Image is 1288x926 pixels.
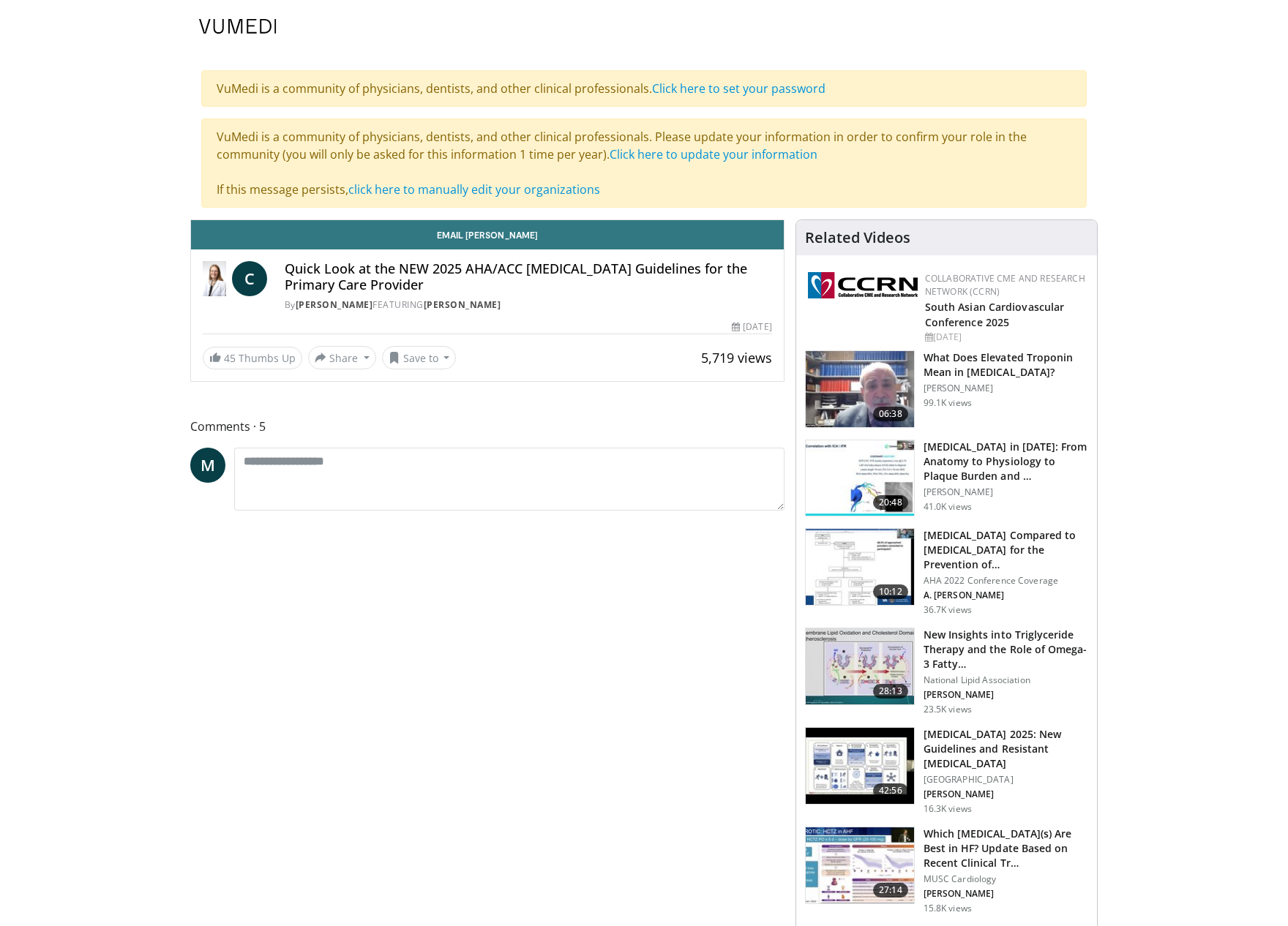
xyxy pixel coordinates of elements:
[285,298,772,312] div: By FEATURING
[924,827,1088,870] h3: Which Diuretic(s) Are Best in HF? Update Based on Recent Clinical Trials
[924,350,1088,380] h3: What Does Elevated Troponin Mean in [MEDICAL_DATA]?
[701,349,772,366] span: 5,719 views
[873,684,908,699] span: 28:13
[203,261,226,296] img: Dr. Catherine P. Benziger
[805,528,1088,616] a: 10:12 [MEDICAL_DATA] Compared to [MEDICAL_DATA] for the Prevention of… AHA 2022 Conference Covera...
[296,298,373,311] a: [PERSON_NAME]
[808,272,918,298] img: a04ee3ba-8487-4636-b0fb-5e8d268f3737.png.150x105_q85_autocrop_double_scale_upscale_version-0.2.png
[873,783,908,798] span: 42:56
[924,873,1088,885] p: MUSC Cardiology
[806,351,914,427] img: 98daf78a-1d22-4ebe-927e-10afe95ffd94.150x105_q85_crop-smart_upscale.jpg
[924,440,1088,483] h3: Cardiac CT in 2023: From Anatomy to Physiology to Plaque Burden and Prevention
[924,689,1088,701] p: R. Preston Mason
[805,628,1088,715] a: 28:13 New Insights into Triglyceride Therapy and the Role of Omega-3 Fatty… National Lipid Associ...
[925,331,1085,344] div: [DATE]
[924,383,1088,394] p: [PERSON_NAME]
[924,888,1088,900] p: Robert Mentz
[924,803,972,815] p: 16.3K views
[285,261,772,293] h4: Quick Look at the NEW 2025 AHA/ACC [MEDICAL_DATA] Guidelines for the Primary Care Provider
[203,347,302,369] a: 45 Thumbs Up
[805,350,1088,428] a: 06:38 What Does Elevated Troponin Mean in [MEDICAL_DATA]? [PERSON_NAME] 99.1K views
[924,727,1088,771] h3: [MEDICAL_DATA] 2025: New Guidelines and Resistant [MEDICAL_DATA]
[805,440,1088,517] a: 20:48 [MEDICAL_DATA] in [DATE]: From Anatomy to Physiology to Plaque Burden and … [PERSON_NAME] 4...
[924,788,1088,800] p: Keith Ferdinand
[610,146,817,162] a: Click here to update your information
[732,320,771,334] div: [DATE]
[805,727,1088,815] a: 42:56 [MEDICAL_DATA] 2025: New Guidelines and Resistant [MEDICAL_DATA] [GEOGRAPHIC_DATA] [PERSON_...
[191,220,784,249] a: Email [PERSON_NAME]
[925,300,1065,329] a: South Asian Cardiovascular Conference 2025
[924,774,1088,786] p: [GEOGRAPHIC_DATA]
[308,346,376,369] button: Share
[806,827,914,903] img: dc76ff08-18a3-4688-bab3-3b82df187678.150x105_q85_crop-smart_upscale.jpg
[232,261,267,296] a: C
[924,604,972,616] p: 36.7K views
[924,501,972,513] p: 41.0K views
[925,272,1085,298] a: Collaborative CME and Research Network (CCRN)
[924,486,1088,498] p: [PERSON_NAME]
[924,397,972,409] p: 99.1K views
[924,674,1088,686] p: National Lipid Association
[924,704,972,715] p: 23.5K views
[805,229,910,246] h4: Related Videos
[806,628,914,704] img: 45ea033d-f728-4586-a1ce-38957b05c09e.150x105_q85_crop-smart_upscale.jpg
[873,883,908,897] span: 27:14
[924,590,1088,601] p: Areef Ishani
[806,440,914,516] img: 823da73b-7a00-425d-bb7f-45c8b03b10c3.150x105_q85_crop-smart_upscale.jpg
[806,529,914,605] img: 7c0f9b53-1609-4588-8498-7cac8464d722.150x105_q85_crop-smart_upscale.jpg
[924,528,1088,572] h3: Chlorthalidone Compared to Hydrochlorothiazide for the Prevention of Cardiovascular Events in Pat...
[199,19,277,34] img: VuMedi Logo
[873,407,908,421] span: 06:38
[190,417,785,436] span: Comments 5
[201,70,1087,107] div: VuMedi is a community of physicians, dentists, and other clinical professionals.
[224,351,236,365] span: 45
[382,346,457,369] button: Save to
[873,495,908,510] span: 20:48
[652,80,825,97] a: Click here to set your password
[201,118,1087,208] div: VuMedi is a community of physicians, dentists, and other clinical professionals. Please update yo...
[190,448,225,483] a: M
[873,584,908,599] span: 10:12
[806,728,914,804] img: 280bcb39-0f4e-42eb-9c44-b41b9262a277.150x105_q85_crop-smart_upscale.jpg
[805,827,1088,914] a: 27:14 Which [MEDICAL_DATA](s) Are Best in HF? Update Based on Recent Clinical Tr… MUSC Cardiology...
[924,575,1088,587] p: AHA 2022 Conference Coverage
[924,903,972,914] p: 15.8K views
[424,298,501,311] a: [PERSON_NAME]
[348,181,600,197] a: click here to manually edit your organizations
[924,628,1088,671] h3: New Insights into Triglyceride Therapy and the Role of Omega-3 Fatty Acids in Reducing Cardiovasc...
